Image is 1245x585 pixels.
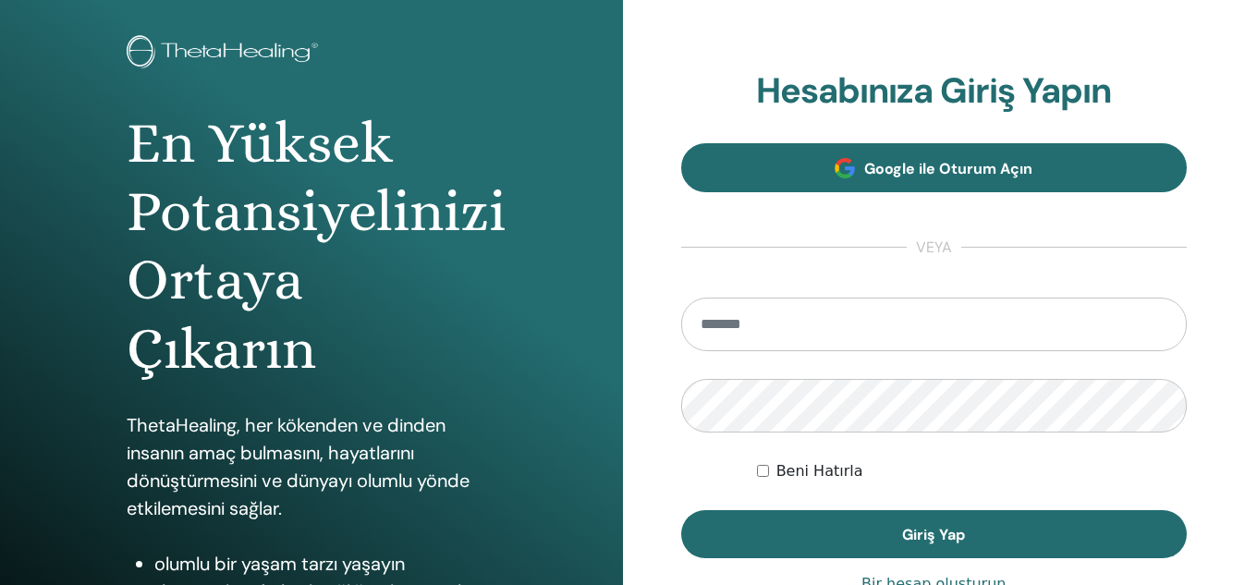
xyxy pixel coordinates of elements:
[756,67,1111,114] font: Hesabınıza Giriş Yapın
[127,413,470,520] font: ThetaHealing, her kökenden ve dinden insanın amaç bulmasını, hayatlarını dönüştürmesini ve dünyay...
[127,110,506,382] font: En Yüksek Potansiyelinizi Ortaya Çıkarın
[902,525,965,544] font: Giriş Yap
[154,552,405,576] font: olumlu bir yaşam tarzı yaşayın
[681,143,1188,192] a: Google ile Oturum Açın
[681,510,1188,558] button: Giriş Yap
[757,460,1187,482] div: Beni süresiz olarak veya manuel olarak çıkış yapana kadar kimlik doğrulamalı tut
[776,462,863,480] font: Beni Hatırla
[864,159,1032,178] font: Google ile Oturum Açın
[916,238,952,257] font: veya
